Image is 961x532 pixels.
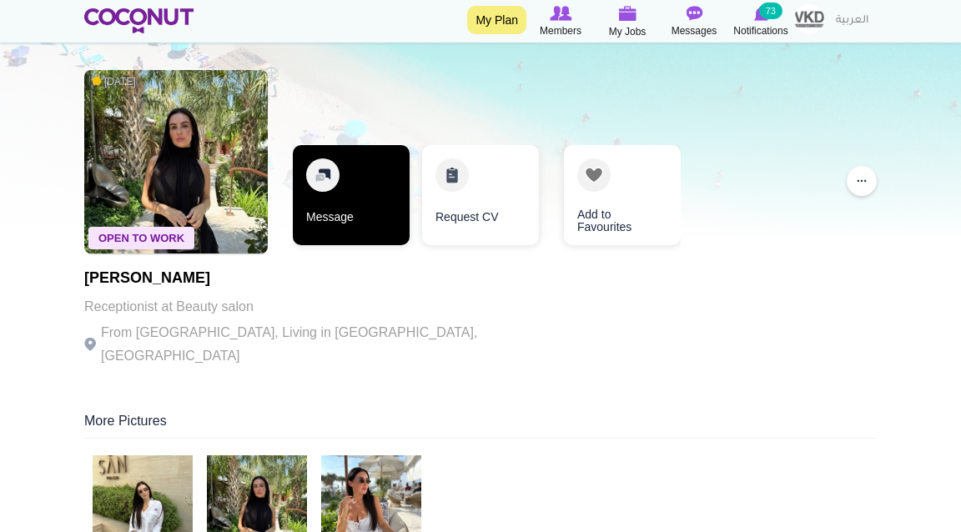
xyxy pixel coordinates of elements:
[727,4,794,39] a: Notifications Notifications 73
[84,8,194,33] img: Home
[93,75,136,89] span: [DATE]
[733,23,787,39] span: Notifications
[293,145,410,253] div: 1 / 3
[422,145,539,253] div: 2 / 3
[686,6,702,21] img: Messages
[550,6,571,21] img: Browse Members
[759,3,782,19] small: 73
[609,23,647,40] span: My Jobs
[84,321,543,368] p: From [GEOGRAPHIC_DATA], Living in [GEOGRAPHIC_DATA], [GEOGRAPHIC_DATA]
[84,412,877,439] div: More Pictures
[422,145,539,245] a: Request CV
[828,4,877,38] a: العربية
[672,23,717,39] span: Messages
[540,23,581,39] span: Members
[847,166,877,196] button: ...
[551,145,668,253] div: 3 / 3
[594,4,661,40] a: My Jobs My Jobs
[564,145,681,245] a: Add to Favourites
[84,295,543,319] p: Receptionist at Beauty salon
[618,6,636,21] img: My Jobs
[754,6,768,21] img: Notifications
[293,145,410,245] a: Message
[527,4,594,39] a: Browse Members Members
[84,270,543,287] h1: [PERSON_NAME]
[661,4,727,39] a: Messages Messages
[88,227,194,249] span: Open To Work
[467,6,526,34] a: My Plan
